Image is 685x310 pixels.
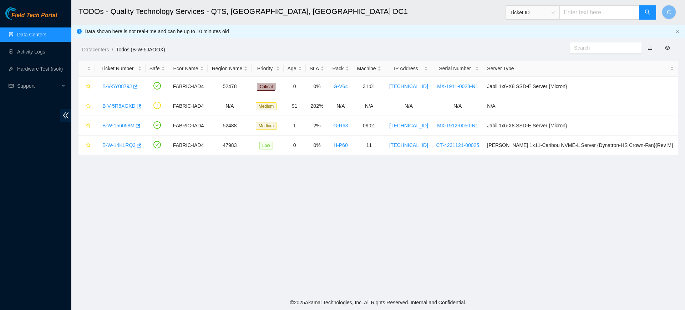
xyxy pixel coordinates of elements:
span: Medium [256,122,277,130]
a: B-V-5Y0879J [102,83,132,89]
span: check-circle [153,141,161,148]
td: N/A [328,96,353,116]
button: star [82,120,91,131]
td: FABRIC-IAD4 [169,136,208,155]
img: Akamai Technologies [5,7,36,20]
a: Activity Logs [17,49,45,55]
a: Todos (B-W-5JAOOX) [116,47,165,52]
input: Enter text here... [559,5,639,20]
td: 31:01 [353,77,385,96]
td: 52478 [208,77,252,96]
span: check-circle [153,121,161,129]
span: Medium [256,102,277,110]
a: [TECHNICAL_ID] [389,142,428,148]
button: download [642,42,658,54]
span: Critical [257,83,276,91]
a: Akamai TechnologiesField Tech Portal [5,13,57,22]
td: 202% [306,96,329,116]
td: 0% [306,77,329,96]
td: 11 [353,136,385,155]
td: N/A [432,96,483,116]
span: Field Tech Portal [11,12,57,19]
span: search [645,9,650,16]
td: N/A [353,96,385,116]
td: 47983 [208,136,252,155]
a: [TECHNICAL_ID] [389,83,428,89]
button: close [675,29,680,34]
button: star [82,81,91,92]
button: star [82,139,91,151]
td: FABRIC-IAD4 [169,96,208,116]
input: Search [574,44,632,52]
span: star [86,84,91,90]
a: Data Centers [17,32,46,37]
td: N/A [208,96,252,116]
td: FABRIC-IAD4 [169,116,208,136]
span: Ticket ID [510,7,555,18]
button: C [662,5,676,19]
td: [PERSON_NAME] 1x11-Caribou NVME-L Server {Dynatron-HS Crown-Fan}{Rev M} [483,136,678,155]
a: B-W-156058M [102,123,135,128]
a: download [648,45,653,51]
button: star [82,100,91,112]
a: G-V64 [334,83,348,89]
td: 91 [284,96,306,116]
a: MX-1911-0028-N1 [437,83,478,89]
td: N/A [385,96,432,116]
span: Support [17,79,59,93]
span: star [86,143,91,148]
td: Jabil 1x6-X8 SSD-E Server {Micron} [483,77,678,96]
td: 52488 [208,116,252,136]
td: Jabil 1x6-X8 SSD-E Server {Micron} [483,116,678,136]
td: 1 [284,116,306,136]
td: 09:01 [353,116,385,136]
td: 0% [306,136,329,155]
a: B-V-5R6XGXD [102,103,136,109]
a: Datacenters [82,47,109,52]
span: read [9,83,14,88]
span: exclamation-circle [153,102,161,109]
span: Low [259,142,273,149]
span: C [667,8,671,17]
footer: © 2025 Akamai Technologies, Inc. All Rights Reserved. Internal and Confidential. [71,295,685,310]
a: G-R63 [333,123,348,128]
a: H-P60 [334,142,348,148]
a: Hardware Test (isok) [17,66,63,72]
td: 2% [306,116,329,136]
td: N/A [483,96,678,116]
td: 0 [284,136,306,155]
span: / [112,47,113,52]
a: MX-1912-0050-N1 [437,123,478,128]
a: B-W-14KLRQ3 [102,142,136,148]
td: FABRIC-IAD4 [169,77,208,96]
a: [TECHNICAL_ID] [389,123,428,128]
span: check-circle [153,82,161,90]
span: star [86,123,91,129]
button: search [639,5,656,20]
span: eye [665,45,670,50]
span: double-left [60,109,71,122]
a: CT-4231121-00025 [436,142,479,148]
td: 0 [284,77,306,96]
span: star [86,103,91,109]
